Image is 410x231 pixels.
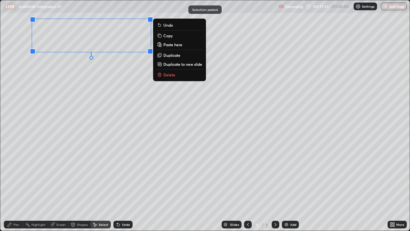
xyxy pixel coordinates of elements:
[163,22,173,28] p: Undo
[77,223,88,226] div: Shapes
[279,4,284,9] img: recording.375f2c34.svg
[13,223,19,226] div: Pen
[156,51,203,59] button: Duplicate
[290,223,296,226] div: Add
[19,4,61,9] p: Indefinite Integration 01
[262,223,264,227] div: /
[265,222,269,227] div: 6
[156,32,203,39] button: Copy
[122,223,130,226] div: Undo
[156,60,203,68] button: Duplicate to new slide
[156,41,203,48] button: Paste here
[356,4,361,9] img: class-settings-icons
[56,223,66,226] div: Eraser
[230,223,239,226] div: Slides
[362,5,374,8] p: Settings
[396,223,404,226] div: More
[163,33,173,38] p: Copy
[31,223,45,226] div: Highlight
[163,72,175,77] p: Delete
[156,21,203,29] button: Undo
[163,53,180,58] p: Duplicate
[383,4,388,9] img: end-class-cross
[163,42,182,47] p: Paste here
[163,62,202,67] p: Duplicate to new slide
[6,4,14,9] p: LIVE
[381,3,407,10] button: End Class
[156,71,203,79] button: Delete
[254,223,261,227] div: 6
[99,223,108,226] div: Select
[284,222,289,227] img: add-slide-button
[285,4,303,9] p: Recording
